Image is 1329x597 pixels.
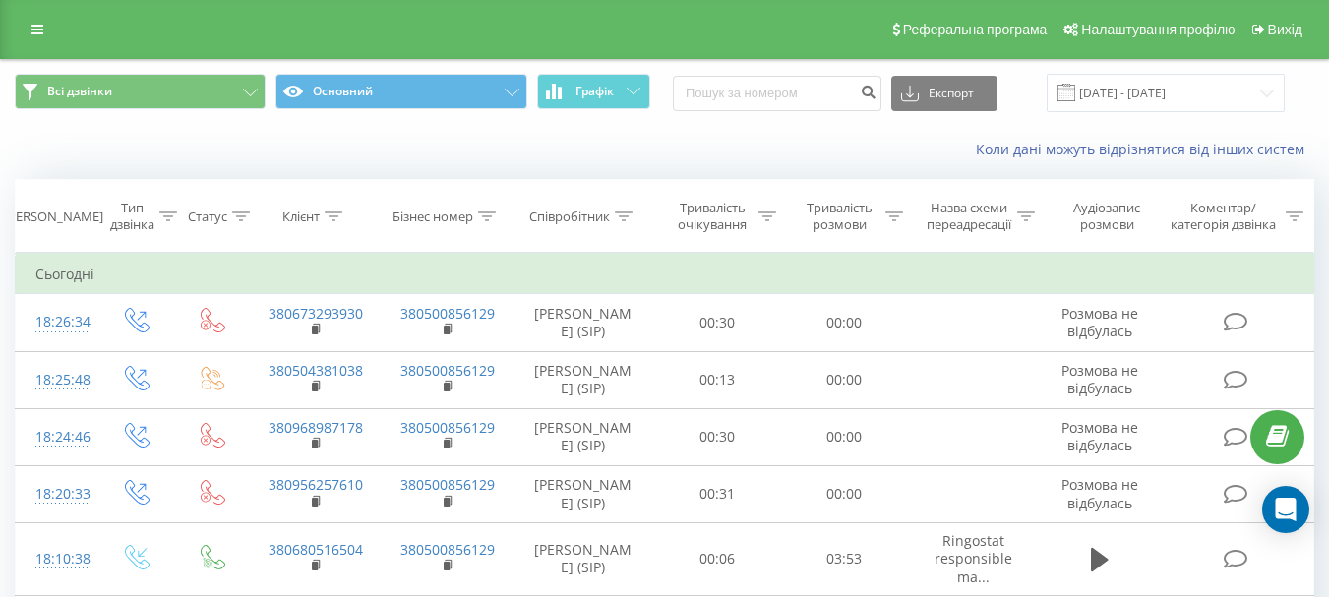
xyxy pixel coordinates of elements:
[269,304,363,323] a: 380673293930
[269,475,363,494] a: 380956257610
[4,209,103,225] div: [PERSON_NAME]
[282,209,320,225] div: Клієнт
[1268,22,1302,37] span: Вихід
[781,351,908,408] td: 00:00
[400,418,495,437] a: 380500856129
[35,540,77,578] div: 18:10:38
[400,304,495,323] a: 380500856129
[400,540,495,559] a: 380500856129
[35,303,77,341] div: 18:26:34
[1057,200,1157,233] div: Аудіозапис розмови
[513,408,654,465] td: [PERSON_NAME] (SIP)
[400,475,495,494] a: 380500856129
[1061,304,1138,340] span: Розмова не відбулась
[575,85,614,98] span: Графік
[926,200,1012,233] div: Назва схеми переадресації
[654,523,781,596] td: 00:06
[513,465,654,522] td: [PERSON_NAME] (SIP)
[110,200,154,233] div: Тип дзвінка
[35,361,77,399] div: 18:25:48
[654,294,781,351] td: 00:30
[269,361,363,380] a: 380504381038
[903,22,1048,37] span: Реферальна програма
[16,255,1314,294] td: Сьогодні
[1061,361,1138,397] span: Розмова не відбулась
[654,408,781,465] td: 00:30
[672,200,754,233] div: Тривалість очікування
[781,408,908,465] td: 00:00
[976,140,1314,158] a: Коли дані можуть відрізнятися вiд інших систем
[781,294,908,351] td: 00:00
[35,475,77,513] div: 18:20:33
[529,209,610,225] div: Співробітник
[513,351,654,408] td: [PERSON_NAME] (SIP)
[799,200,880,233] div: Тривалість розмови
[1262,486,1309,533] div: Open Intercom Messenger
[393,209,473,225] div: Бізнес номер
[1081,22,1235,37] span: Налаштування профілю
[269,540,363,559] a: 380680516504
[35,418,77,456] div: 18:24:46
[673,76,881,111] input: Пошук за номером
[781,523,908,596] td: 03:53
[781,465,908,522] td: 00:00
[15,74,266,109] button: Всі дзвінки
[654,351,781,408] td: 00:13
[891,76,997,111] button: Експорт
[1166,200,1281,233] div: Коментар/категорія дзвінка
[513,294,654,351] td: [PERSON_NAME] (SIP)
[275,74,526,109] button: Основний
[269,418,363,437] a: 380968987178
[537,74,650,109] button: Графік
[188,209,227,225] div: Статус
[1061,418,1138,454] span: Розмова не відбулась
[654,465,781,522] td: 00:31
[1061,475,1138,511] span: Розмова не відбулась
[513,523,654,596] td: [PERSON_NAME] (SIP)
[47,84,112,99] span: Всі дзвінки
[935,531,1012,585] span: Ringostat responsible ma...
[400,361,495,380] a: 380500856129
